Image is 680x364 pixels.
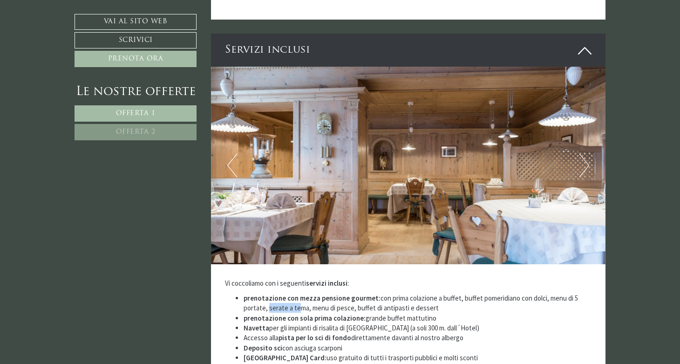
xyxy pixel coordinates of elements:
[211,34,606,67] div: Servizi inclusi
[116,110,156,117] span: Offerta 1
[225,278,592,288] p: Vi coccoliamo con i seguenti :
[316,246,367,262] button: Invia
[244,343,282,352] strong: Deposito sci
[306,279,347,288] strong: servizi inclusi
[244,323,592,333] li: per gli impianti di risalita di [GEOGRAPHIC_DATA] (a soli 300 m. dall´Hotel)
[75,83,197,101] div: Le nostre offerte
[75,14,197,30] a: Vai al sito web
[244,313,592,323] li: grande buffet mattutino
[14,43,123,49] small: 20:03
[75,51,197,67] a: Prenota ora
[244,294,381,302] strong: prenotazione con mezza pensione gourmet:
[166,7,202,22] div: giovedì
[244,353,592,363] li: uso gratuito di tutti i trasporti pubblici e molti sconti
[244,333,592,343] li: Accesso alla direttamente davanti al nostro albergo
[279,333,351,342] strong: pista per lo sci di fondo
[116,129,156,136] span: Offerta 2
[227,154,237,177] button: Previous
[7,25,128,51] div: Buon giorno, come possiamo aiutarla?
[244,343,592,353] li: con asciuga scarponi
[579,154,589,177] button: Next
[244,314,366,323] strong: prenotazione con sola prima colazione:
[14,27,123,34] div: Montis – Active Nature Spa
[244,353,326,362] strong: [GEOGRAPHIC_DATA] Card:
[244,323,269,332] strong: Navetta
[244,293,592,313] li: con prima colazione a buffet, buffet pomeridiano con dolci, menu di 5 portate, serate a tema, men...
[75,32,197,48] a: Scrivici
